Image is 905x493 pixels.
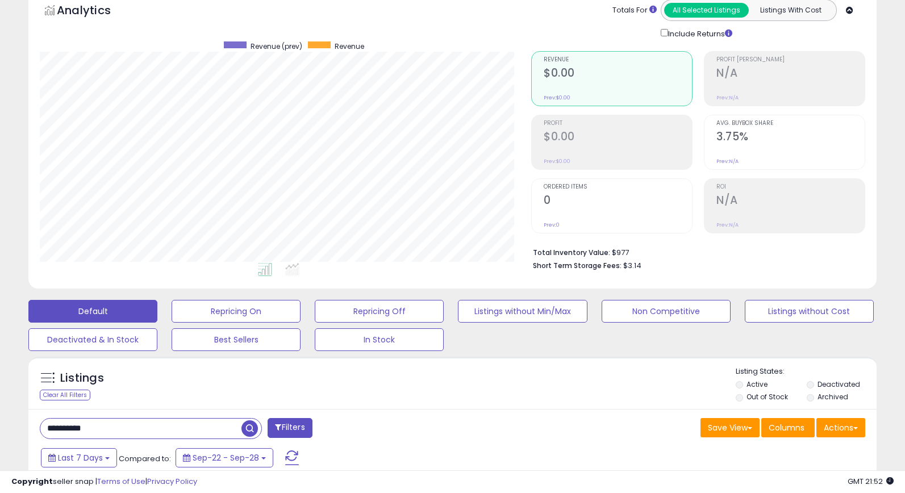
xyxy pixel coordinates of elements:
[664,3,749,18] button: All Selected Listings
[761,418,815,437] button: Columns
[818,379,860,389] label: Deactivated
[28,300,157,323] button: Default
[716,222,739,228] small: Prev: N/A
[700,418,760,437] button: Save View
[60,370,104,386] h5: Listings
[533,261,622,270] b: Short Term Storage Fees:
[544,184,692,190] span: Ordered Items
[57,2,133,21] h5: Analytics
[28,328,157,351] button: Deactivated & In Stock
[716,184,865,190] span: ROI
[176,448,273,467] button: Sep-22 - Sep-28
[172,328,301,351] button: Best Sellers
[147,476,197,487] a: Privacy Policy
[612,5,657,16] div: Totals For
[544,158,570,165] small: Prev: $0.00
[544,57,692,63] span: Revenue
[623,260,641,271] span: $3.14
[716,194,865,209] h2: N/A
[193,452,259,463] span: Sep-22 - Sep-28
[716,158,739,165] small: Prev: N/A
[746,392,788,402] label: Out of Stock
[816,418,865,437] button: Actions
[818,392,848,402] label: Archived
[11,477,197,487] div: seller snap | |
[268,418,312,438] button: Filters
[458,300,587,323] button: Listings without Min/Max
[119,453,171,464] span: Compared to:
[40,390,90,400] div: Clear All Filters
[716,130,865,145] h2: 3.75%
[716,66,865,82] h2: N/A
[745,300,874,323] button: Listings without Cost
[544,94,570,101] small: Prev: $0.00
[533,248,610,257] b: Total Inventory Value:
[602,300,731,323] button: Non Competitive
[97,476,145,487] a: Terms of Use
[172,300,301,323] button: Repricing On
[335,41,364,51] span: Revenue
[736,366,877,377] p: Listing States:
[544,66,692,82] h2: $0.00
[251,41,302,51] span: Revenue (prev)
[58,452,103,463] span: Last 7 Days
[544,194,692,209] h2: 0
[315,328,444,351] button: In Stock
[544,130,692,145] h2: $0.00
[315,300,444,323] button: Repricing Off
[716,57,865,63] span: Profit [PERSON_NAME]
[716,120,865,127] span: Avg. Buybox Share
[652,27,746,40] div: Include Returns
[11,476,53,487] strong: Copyright
[769,422,804,433] span: Columns
[716,94,739,101] small: Prev: N/A
[533,245,857,258] li: $977
[544,222,560,228] small: Prev: 0
[748,3,833,18] button: Listings With Cost
[746,379,768,389] label: Active
[41,448,117,467] button: Last 7 Days
[544,120,692,127] span: Profit
[848,476,894,487] span: 2025-10-6 21:52 GMT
